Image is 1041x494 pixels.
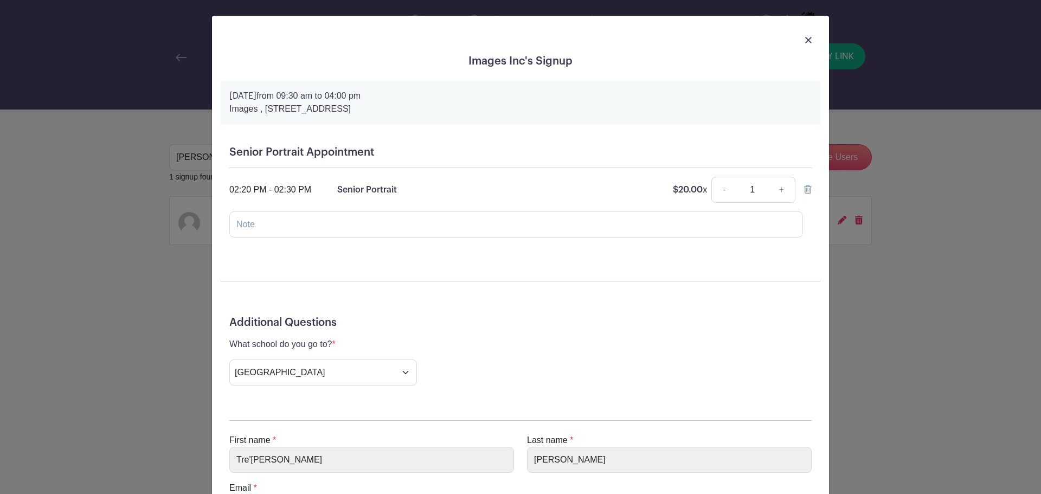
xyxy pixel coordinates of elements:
[229,102,812,116] p: Images , [STREET_ADDRESS]
[527,434,568,447] label: Last name
[229,316,812,329] h5: Additional Questions
[229,211,803,238] input: Note
[711,177,736,203] a: -
[703,185,707,194] span: x
[768,177,795,203] a: +
[229,89,812,102] p: from 09:30 am to 04:00 pm
[229,146,812,159] h5: Senior Portrait Appointment
[805,37,812,43] img: close_button-5f87c8562297e5c2d7936805f587ecaba9071eb48480494691a3f1689db116b3.svg
[337,183,397,196] p: Senior Portrait
[229,434,271,447] label: First name
[673,183,707,196] p: $20.00
[229,92,256,100] strong: [DATE]
[221,55,820,68] h5: Images Inc's Signup
[229,183,311,196] div: 02:20 PM - 02:30 PM
[229,338,417,351] p: What school do you go to?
